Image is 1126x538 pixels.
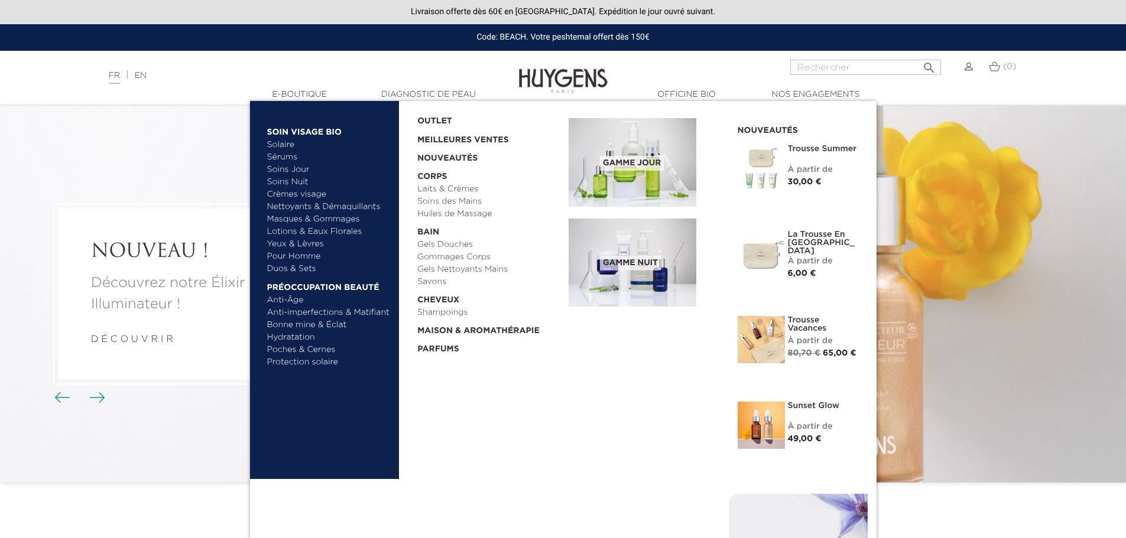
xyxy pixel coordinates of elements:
[267,263,391,275] a: Duos & Sets
[519,50,608,95] img: Huygens
[241,89,359,101] a: E-Boutique
[417,276,560,288] a: Savons
[267,356,391,369] a: Protection solaire
[738,122,859,136] h2: Nouveautés
[267,294,391,307] a: Anti-Âge
[417,146,560,165] a: Nouveautés
[267,201,391,213] a: Nettoyants & Démaquillants
[417,165,560,183] a: Corps
[417,109,550,128] a: OUTLET
[738,402,785,449] img: Sunset glow- un teint éclatant
[417,239,560,251] a: Gels Douches
[788,164,859,176] div: À partir de
[738,316,785,363] img: La Trousse vacances
[788,178,822,186] span: 30,00 €
[417,220,560,239] a: Bain
[569,118,720,207] a: Gamme jour
[267,226,391,238] a: Lotions & Eaux Florales
[417,263,560,276] a: Gels Nettoyants Mains
[628,89,746,101] a: Officine Bio
[788,349,820,357] span: 80,70 €
[417,251,560,263] a: Gommages Corps
[91,273,340,315] a: Découvrez notre Élixir Perfecteur Illuminateur !
[823,349,856,357] span: 65,00 €
[267,307,391,319] a: Anti-imperfections & Matifiant
[417,195,560,208] a: Soins des Mains
[267,151,391,164] a: Sérums
[135,71,147,80] a: EN
[91,241,340,263] a: NOUVEAU !
[417,128,550,146] a: Meilleures Ventes
[267,120,391,139] a: Soin Visage Bio
[738,145,785,192] img: Trousse Summer
[267,319,391,331] a: Bonne mine & Éclat
[788,335,859,347] div: À partir de
[417,183,560,195] a: Laits & Crèmes
[600,156,664,171] span: Gamme jour
[922,57,936,71] i: 
[267,331,391,344] a: Hydratation
[267,275,391,294] a: Préoccupation beauté
[417,307,560,319] a: Shampoings
[267,213,391,226] a: Masques & Gommages
[91,335,173,345] a: d é c o u v r i r
[790,60,941,75] input: Rechercher
[788,145,859,153] a: Trousse Summer
[757,89,875,101] a: Nos engagements
[103,69,460,83] div: |
[569,219,720,307] a: Gamme nuit
[788,402,859,410] a: Sunset Glow
[788,420,859,433] div: À partir de
[788,316,859,332] a: Trousse Vacances
[788,255,859,268] div: À partir de
[738,230,785,278] img: La Trousse en Coton
[109,71,120,84] a: FR
[788,269,816,278] span: 6,00 €
[369,89,488,101] a: Diagnostic de peau
[59,389,98,407] div: Boutons du carrousel
[267,139,391,151] a: Solaire
[417,208,560,220] a: Huiles de Massage
[267,250,391,263] a: Pour Homme
[417,288,560,307] a: Cheveux
[569,219,696,307] img: routine_nuit_banner.jpg
[788,435,822,443] span: 49,00 €
[1003,63,1016,71] span: (0)
[417,337,560,356] a: Parfums
[267,238,391,250] a: Yeux & Lèvres
[267,164,391,176] a: Soins Jour
[600,256,661,270] span: Gamme nuit
[267,188,391,201] a: Crèmes visage
[919,56,940,72] button: 
[267,344,391,356] a: Poches & Cernes
[569,118,696,207] img: routine_jour_banner.jpg
[788,230,859,255] a: La Trousse en [GEOGRAPHIC_DATA]
[417,319,560,337] a: Maison & Aromathérapie
[267,176,380,188] a: Soins Nuit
